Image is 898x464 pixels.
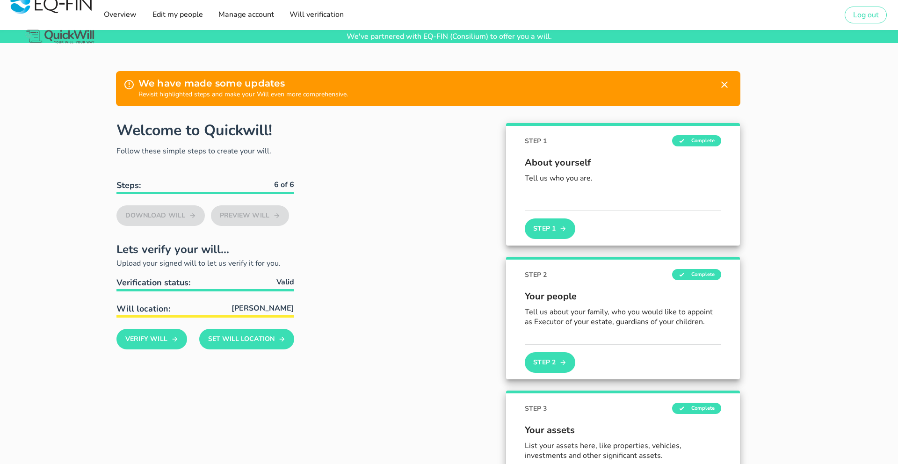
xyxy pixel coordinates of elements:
[116,145,294,157] p: Follow these simple steps to create your will.
[525,404,547,413] span: STEP 3
[116,205,205,226] button: Download Will
[218,9,274,20] span: Manage account
[525,136,547,146] span: STEP 1
[211,205,289,226] button: Preview Will
[101,6,139,24] a: Overview
[525,270,547,280] span: STEP 2
[138,90,348,99] strong: Revisit highlighted steps and make your Will even more comprehensive.
[274,180,294,190] b: 6 of 6
[116,241,294,258] h2: Lets verify your will...
[525,156,721,170] span: About yourself
[116,303,170,314] span: Will location:
[116,258,294,269] p: Upload your signed will to let us verify it for you.
[525,441,721,461] p: List your assets here, like properties, vehicles, investments and other significant assets.
[672,269,721,280] span: Complete
[232,303,294,314] span: [PERSON_NAME]
[215,6,277,24] a: Manage account
[149,6,205,24] a: Edit my people
[152,9,203,20] span: Edit my people
[116,120,272,140] h1: Welcome to Quickwill!
[138,78,285,89] strong: We have made some updates
[525,290,721,304] span: Your people
[525,218,575,239] button: Step 1
[23,28,96,45] img: Logo
[276,276,294,288] span: Valid
[853,10,879,20] span: Log out
[525,174,721,183] p: Tell us who you are.
[525,423,721,437] span: Your assets
[845,7,887,23] button: Log out
[199,329,294,349] button: Set Will Location
[116,180,141,191] b: Steps:
[525,352,575,373] button: Step 2
[672,403,721,414] span: Complete
[116,329,187,349] button: Verify Will
[116,277,190,288] span: Verification status:
[525,307,721,327] p: Tell us about your family, who you would like to appoint as Executor of your estate, guardians of...
[103,9,137,20] span: Overview
[286,6,347,24] a: Will verification
[672,135,721,146] span: Complete
[289,9,344,20] span: Will verification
